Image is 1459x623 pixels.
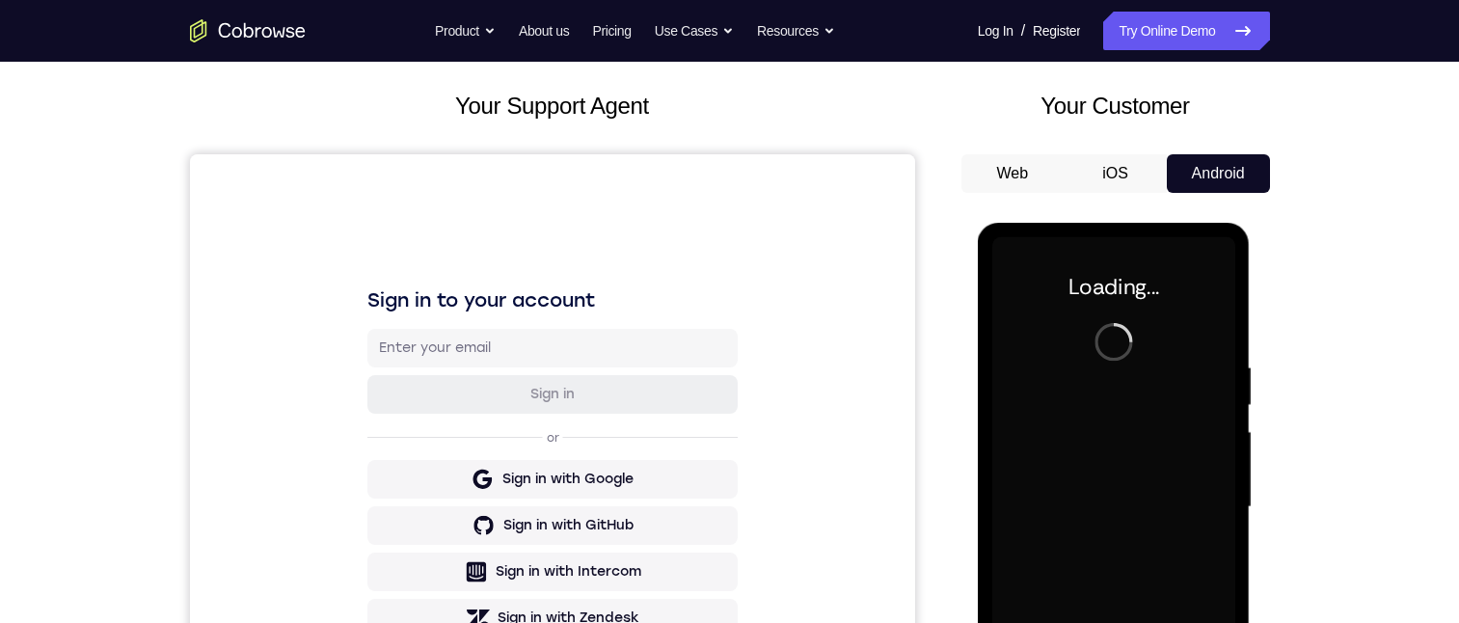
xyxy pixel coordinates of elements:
[312,315,444,335] div: Sign in with Google
[177,398,548,437] button: Sign in with Intercom
[519,12,569,50] a: About us
[353,276,373,291] p: or
[592,12,631,50] a: Pricing
[978,12,1013,50] a: Log In
[177,499,548,514] p: Don't have an account?
[190,19,306,42] a: Go to the home page
[313,362,444,381] div: Sign in with GitHub
[177,352,548,391] button: Sign in with GitHub
[1021,19,1025,42] span: /
[961,89,1270,123] h2: Your Customer
[757,12,835,50] button: Resources
[655,12,734,50] button: Use Cases
[306,408,451,427] div: Sign in with Intercom
[1033,12,1080,50] a: Register
[177,445,548,483] button: Sign in with Zendesk
[435,12,496,50] button: Product
[177,306,548,344] button: Sign in with Google
[1167,154,1270,193] button: Android
[961,154,1065,193] button: Web
[190,89,915,123] h2: Your Support Agent
[1064,154,1167,193] button: iOS
[1103,12,1269,50] a: Try Online Demo
[326,500,463,513] a: Create a new account
[308,454,449,474] div: Sign in with Zendesk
